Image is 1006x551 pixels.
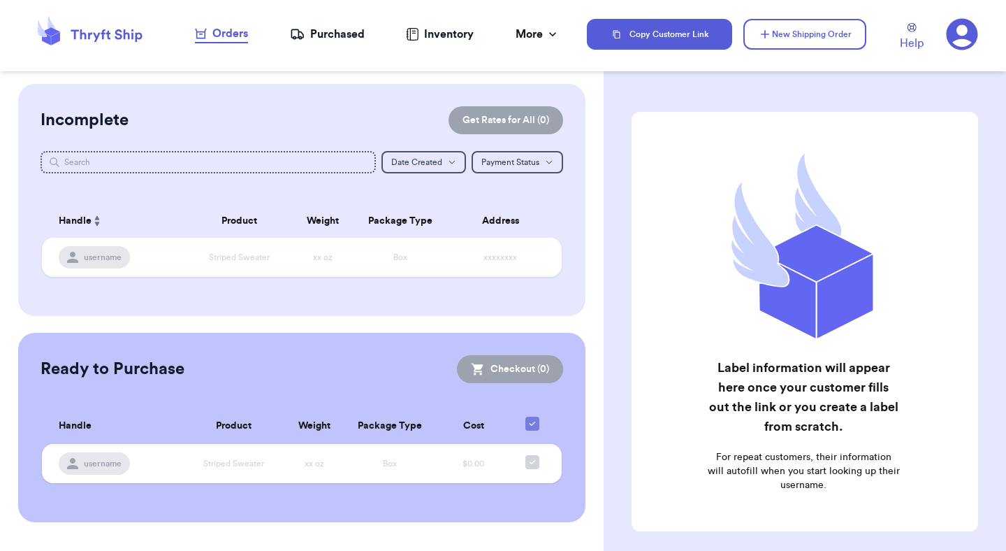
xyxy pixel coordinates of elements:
[391,158,442,166] span: Date Created
[291,204,353,238] th: Weight
[84,458,122,469] span: username
[462,459,484,468] span: $0.00
[406,26,474,43] a: Inventory
[59,419,92,434] span: Handle
[743,19,866,50] button: New Shipping Order
[84,252,122,263] span: username
[483,253,517,262] span: xxxxxxxx
[447,204,562,238] th: Address
[41,358,184,380] h2: Ready to Purchase
[481,158,539,166] span: Payment Status
[313,253,333,262] span: xx oz
[284,408,345,444] th: Weight
[435,408,511,444] th: Cost
[59,214,92,229] span: Handle
[195,25,248,43] a: Orders
[183,408,284,444] th: Product
[900,35,924,52] span: Help
[383,459,397,468] span: Box
[900,23,924,52] a: Help
[353,204,447,238] th: Package Type
[41,151,376,173] input: Search
[457,355,563,383] button: Checkout (0)
[449,106,563,134] button: Get Rates for All (0)
[587,19,732,50] button: Copy Customer Link
[209,253,270,262] span: Striped Sweater
[305,459,324,468] span: xx oz
[516,26,560,43] div: More
[187,204,291,238] th: Product
[41,109,129,131] h2: Incomplete
[381,151,466,173] button: Date Created
[92,213,103,229] button: Sort ascending
[707,450,900,492] p: For repeat customers, their information will autofill when you start looking up their username.
[203,459,264,468] span: Striped Sweater
[393,253,407,262] span: Box
[195,25,248,42] div: Orders
[290,26,365,43] a: Purchased
[707,358,900,436] h2: Label information will appear here once your customer fills out the link or you create a label fr...
[472,151,563,173] button: Payment Status
[344,408,435,444] th: Package Type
